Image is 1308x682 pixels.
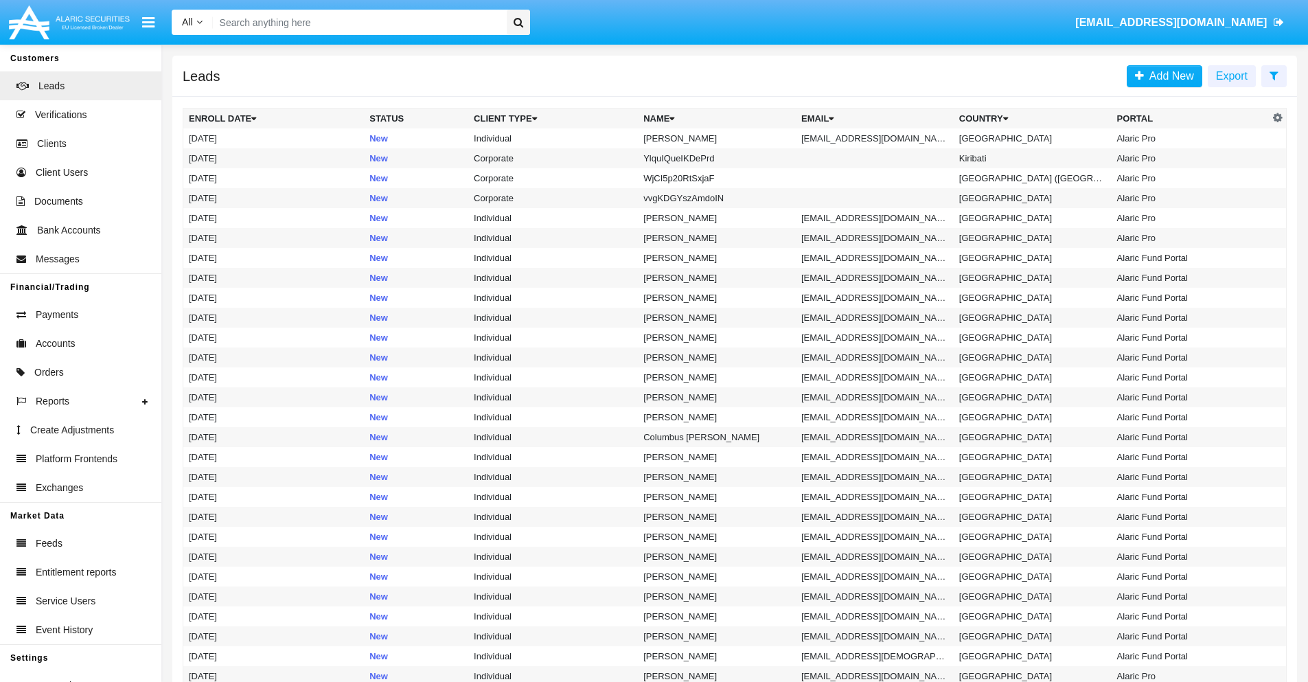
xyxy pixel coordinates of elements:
[796,109,954,129] th: Email
[35,108,87,122] span: Verifications
[954,328,1112,348] td: [GEOGRAPHIC_DATA]
[183,168,365,188] td: [DATE]
[796,288,954,308] td: [EMAIL_ADDRESS][DOMAIN_NAME]
[1112,228,1270,248] td: Alaric Pro
[1112,188,1270,208] td: Alaric Pro
[364,228,468,248] td: New
[638,228,796,248] td: [PERSON_NAME]
[638,248,796,268] td: [PERSON_NAME]
[183,487,365,507] td: [DATE]
[36,594,95,609] span: Service Users
[468,248,638,268] td: Individual
[1112,387,1270,407] td: Alaric Fund Portal
[796,467,954,487] td: [EMAIL_ADDRESS][DOMAIN_NAME]
[1112,646,1270,666] td: Alaric Fund Portal
[638,606,796,626] td: [PERSON_NAME]
[1112,567,1270,587] td: Alaric Fund Portal
[954,487,1112,507] td: [GEOGRAPHIC_DATA]
[796,427,954,447] td: [EMAIL_ADDRESS][DOMAIN_NAME]
[7,2,132,43] img: Logo image
[468,109,638,129] th: Client Type
[183,288,365,308] td: [DATE]
[183,188,365,208] td: [DATE]
[638,587,796,606] td: [PERSON_NAME]
[468,447,638,467] td: Individual
[638,507,796,527] td: [PERSON_NAME]
[954,248,1112,268] td: [GEOGRAPHIC_DATA]
[954,308,1112,328] td: [GEOGRAPHIC_DATA]
[1112,348,1270,367] td: Alaric Fund Portal
[954,447,1112,467] td: [GEOGRAPHIC_DATA]
[364,407,468,427] td: New
[468,527,638,547] td: Individual
[364,527,468,547] td: New
[183,248,365,268] td: [DATE]
[364,348,468,367] td: New
[34,194,83,209] span: Documents
[1112,467,1270,487] td: Alaric Fund Portal
[1069,3,1291,42] a: [EMAIL_ADDRESS][DOMAIN_NAME]
[183,367,365,387] td: [DATE]
[183,467,365,487] td: [DATE]
[1208,65,1256,87] button: Export
[1112,268,1270,288] td: Alaric Fund Portal
[1144,70,1194,82] span: Add New
[30,423,114,437] span: Create Adjustments
[638,328,796,348] td: [PERSON_NAME]
[1112,507,1270,527] td: Alaric Fund Portal
[364,427,468,447] td: New
[638,288,796,308] td: [PERSON_NAME]
[638,268,796,288] td: [PERSON_NAME]
[183,447,365,467] td: [DATE]
[468,626,638,646] td: Individual
[468,427,638,447] td: Individual
[468,168,638,188] td: Corporate
[468,308,638,328] td: Individual
[468,228,638,248] td: Individual
[183,587,365,606] td: [DATE]
[638,467,796,487] td: [PERSON_NAME]
[954,387,1112,407] td: [GEOGRAPHIC_DATA]
[1112,487,1270,507] td: Alaric Fund Portal
[364,387,468,407] td: New
[364,328,468,348] td: New
[638,367,796,387] td: [PERSON_NAME]
[1112,367,1270,387] td: Alaric Fund Portal
[1112,606,1270,626] td: Alaric Fund Portal
[183,387,365,407] td: [DATE]
[183,71,220,82] h5: Leads
[954,188,1112,208] td: [GEOGRAPHIC_DATA]
[468,188,638,208] td: Corporate
[796,328,954,348] td: [EMAIL_ADDRESS][DOMAIN_NAME]
[1112,148,1270,168] td: Alaric Pro
[954,109,1112,129] th: Country
[183,626,365,646] td: [DATE]
[468,467,638,487] td: Individual
[183,109,365,129] th: Enroll Date
[954,606,1112,626] td: [GEOGRAPHIC_DATA]
[1216,70,1248,82] span: Export
[796,128,954,148] td: [EMAIL_ADDRESS][DOMAIN_NAME]
[954,148,1112,168] td: Kiribati
[796,367,954,387] td: [EMAIL_ADDRESS][DOMAIN_NAME]
[213,10,502,35] input: Search
[364,467,468,487] td: New
[183,507,365,527] td: [DATE]
[796,567,954,587] td: [EMAIL_ADDRESS][DOMAIN_NAME]
[638,188,796,208] td: vvgKDGYszAmdoIN
[1112,248,1270,268] td: Alaric Fund Portal
[183,268,365,288] td: [DATE]
[1112,407,1270,427] td: Alaric Fund Portal
[364,109,468,129] th: Status
[796,487,954,507] td: [EMAIL_ADDRESS][DOMAIN_NAME]
[954,587,1112,606] td: [GEOGRAPHIC_DATA]
[468,288,638,308] td: Individual
[1112,547,1270,567] td: Alaric Fund Portal
[1112,208,1270,228] td: Alaric Pro
[796,507,954,527] td: [EMAIL_ADDRESS][DOMAIN_NAME]
[796,626,954,646] td: [EMAIL_ADDRESS][DOMAIN_NAME]
[1112,427,1270,447] td: Alaric Fund Portal
[638,626,796,646] td: [PERSON_NAME]
[183,208,365,228] td: [DATE]
[638,168,796,188] td: WjCI5p20RtSxjaF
